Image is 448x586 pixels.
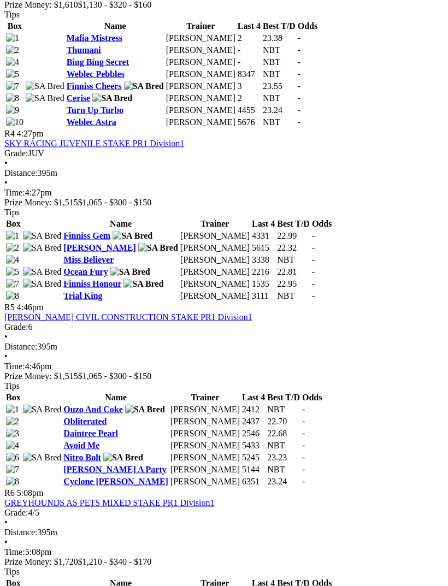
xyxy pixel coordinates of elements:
[297,21,318,32] th: Odds
[4,149,444,158] div: JUV
[4,188,25,197] span: Time:
[251,230,275,241] td: 4331
[17,303,44,312] span: 4:46pm
[4,332,8,341] span: •
[312,267,315,276] span: -
[4,322,444,332] div: 6
[180,254,250,265] td: [PERSON_NAME]
[4,10,20,19] span: Tips
[262,93,296,104] td: NBT
[6,291,19,301] img: 8
[4,381,20,390] span: Tips
[276,218,310,229] th: Best T/D
[63,243,135,252] a: [PERSON_NAME]
[4,498,215,507] a: GREYHOUNDS AS PETS MIXED STAKE PR1 Division1
[4,547,444,557] div: 5:08pm
[6,267,19,277] img: 5
[180,279,250,289] td: [PERSON_NAME]
[298,81,300,91] span: -
[180,267,250,277] td: [PERSON_NAME]
[302,453,305,462] span: -
[251,267,275,277] td: 2216
[302,392,322,403] th: Odds
[4,168,444,178] div: 395m
[166,105,236,116] td: [PERSON_NAME]
[180,291,250,301] td: [PERSON_NAME]
[6,81,19,91] img: 7
[4,508,444,518] div: 4/5
[298,45,300,55] span: -
[298,105,300,115] span: -
[63,218,179,229] th: Name
[103,453,143,463] img: SA Bred
[23,279,62,289] img: SA Bred
[6,477,19,487] img: 8
[170,392,240,403] th: Trainer
[4,149,28,158] span: Grade:
[166,81,236,92] td: [PERSON_NAME]
[267,404,300,415] td: NBT
[6,255,19,265] img: 4
[166,69,236,80] td: [PERSON_NAME]
[63,477,168,486] a: Cyclone [PERSON_NAME]
[170,428,240,439] td: [PERSON_NAME]
[241,476,266,487] td: 6351
[180,218,250,229] th: Trainer
[170,452,240,463] td: [PERSON_NAME]
[298,117,300,127] span: -
[4,303,15,312] span: R5
[267,476,300,487] td: 23.24
[251,279,275,289] td: 1535
[267,428,300,439] td: 22.68
[78,198,152,207] span: $1,065 - $300 - $150
[262,33,296,44] td: 23.38
[251,291,275,301] td: 3111
[67,57,129,67] a: Bing Bing Secret
[6,465,19,475] img: 7
[166,21,236,32] th: Trainer
[4,158,8,168] span: •
[92,93,132,103] img: SA Bred
[17,488,44,498] span: 5:08pm
[262,45,296,56] td: NBT
[262,117,296,128] td: NBT
[4,208,20,217] span: Tips
[6,33,19,43] img: 1
[63,255,114,264] a: Miss Believer
[237,21,261,32] th: Last 4
[124,81,164,91] img: SA Bred
[170,440,240,451] td: [PERSON_NAME]
[113,231,152,241] img: SA Bred
[4,188,444,198] div: 4:27pm
[251,242,275,253] td: 5615
[267,440,300,451] td: NBT
[123,279,163,289] img: SA Bred
[180,230,250,241] td: [PERSON_NAME]
[237,105,261,116] td: 4455
[6,69,19,79] img: 5
[4,139,184,148] a: SKY RACING JUVENILE STAKE PR1 Division1
[237,45,261,56] td: -
[6,393,21,402] span: Box
[110,267,150,277] img: SA Bred
[6,453,19,463] img: 6
[63,453,101,462] a: Nitro Bolt
[276,242,310,253] td: 22.32
[63,267,108,276] a: Ocean Fury
[166,57,236,68] td: [PERSON_NAME]
[170,404,240,415] td: [PERSON_NAME]
[4,547,25,557] span: Time:
[302,441,305,450] span: -
[4,342,444,352] div: 395m
[241,428,266,439] td: 2546
[251,254,275,265] td: 3338
[67,93,91,103] a: Cerise
[298,93,300,103] span: -
[4,371,444,381] div: Prize Money: $1,515
[298,69,300,79] span: -
[4,198,444,208] div: Prize Money: $1,515
[312,243,315,252] span: -
[237,33,261,44] td: 2
[6,243,19,253] img: 2
[23,267,62,277] img: SA Bred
